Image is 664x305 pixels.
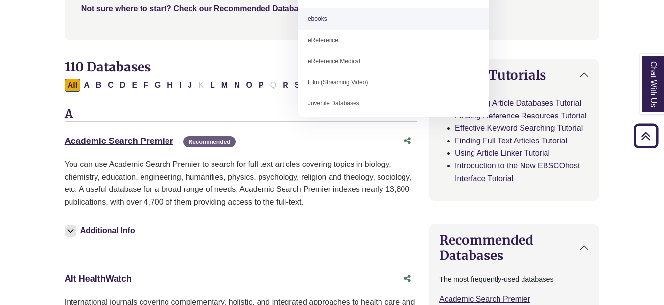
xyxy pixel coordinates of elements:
[152,79,164,92] button: Filter Results G
[429,60,599,91] button: Helpful Tutorials
[256,79,267,92] button: Filter Results P
[455,149,550,157] a: Using Article Linker Tutorial
[65,224,138,237] button: Additional Info
[455,137,567,145] a: Finding Full Text Articles Tutorial
[65,80,398,89] div: Alpha-list to filter by first letter of database name
[183,136,235,147] span: Recommended
[81,79,93,92] button: Filter Results A
[439,274,589,285] p: The most frequently-used databases
[65,59,151,75] span: 110 Databases
[455,124,583,132] a: Effective Keyword Searching Tutorial
[429,225,599,271] button: Recommended Databases
[298,8,489,29] li: ebooks
[455,99,581,107] a: Searching Article Databases Tutorial
[117,79,129,92] button: Filter Results D
[81,4,314,13] a: Not sure where to start? Check our Recommended Databases.
[398,132,417,150] button: Share this database
[398,269,417,288] button: Share this database
[176,79,184,92] button: Filter Results I
[298,93,489,114] li: Juvenile Databases
[93,79,105,92] button: Filter Results B
[65,79,80,92] button: All
[218,79,231,92] button: Filter Results M
[280,79,291,92] button: Filter Results R
[129,79,140,92] button: Filter Results E
[65,274,132,283] a: Alt HealthWatch
[455,112,587,120] a: Finding Reference Resources Tutorial
[105,79,117,92] button: Filter Results C
[298,51,489,72] li: eReference Medical
[141,79,151,92] button: Filter Results F
[455,162,580,183] a: Introduction to the New EBSCOhost Interface Tutorial
[292,79,303,92] button: Filter Results S
[231,79,243,92] button: Filter Results N
[65,158,417,208] p: You can use Academic Search Premier to search for full text articles covering topics in biology, ...
[207,79,218,92] button: Filter Results L
[65,107,417,122] h3: A
[630,129,662,142] a: Back to Top
[164,79,176,92] button: Filter Results H
[298,72,489,93] li: Film (Streaming Video)
[298,30,489,51] li: eReference
[65,136,173,146] a: Academic Search Premier
[439,295,530,303] a: Academic Search Premier
[185,79,195,92] button: Filter Results J
[243,79,255,92] button: Filter Results O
